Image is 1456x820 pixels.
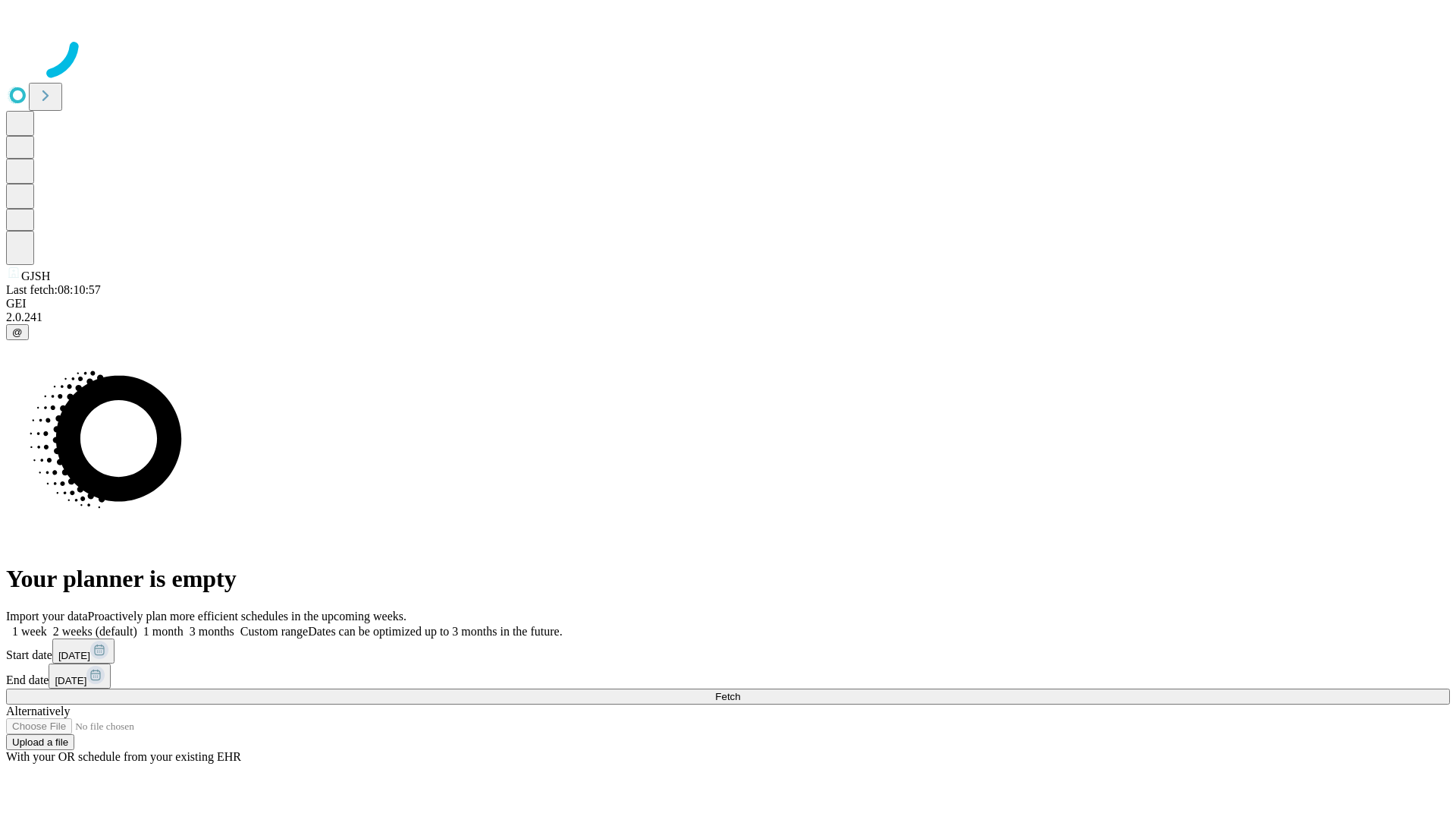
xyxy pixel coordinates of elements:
[6,750,241,763] span: With your OR schedule from your existing EHR
[58,650,90,661] span: [DATE]
[88,610,406,623] span: Proactively plan more efficient schedules in the upcoming weeks.
[12,625,47,638] span: 1 week
[6,734,74,750] button: Upload a file
[715,691,740,702] span: Fetch
[6,283,101,296] span: Last fetch: 08:10:57
[6,639,1450,664] div: Start date
[6,311,1450,324] div: 2.0.241
[6,297,1450,311] div: GEI
[49,664,111,689] button: [DATE]
[21,270,50,282] span: GJSH
[308,625,562,638] span: Dates can be optimized up to 3 months in the future.
[6,610,88,623] span: Import your data
[6,705,70,717] span: Alternatively
[6,664,1450,689] div: End date
[6,565,1450,593] h1: Your planner is empty
[143,625,184,638] span: 1 month
[190,625,234,638] span: 3 months
[6,324,29,340] button: @
[52,639,115,664] button: [DATE]
[240,625,308,638] span: Custom range
[53,625,137,638] span: 2 weeks (default)
[55,675,86,686] span: [DATE]
[12,326,23,338] span: @
[6,689,1450,705] button: Fetch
